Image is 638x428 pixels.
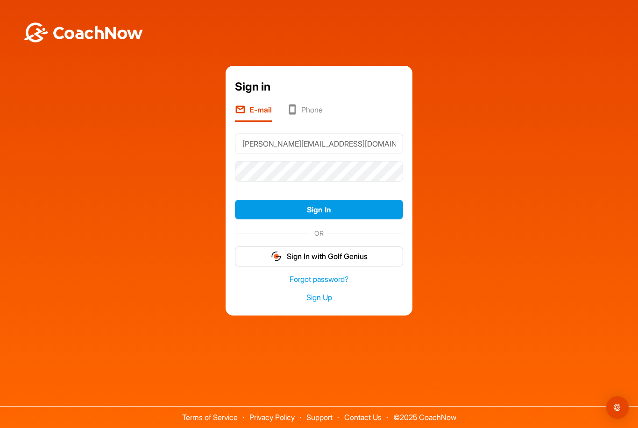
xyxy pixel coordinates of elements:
[310,228,328,238] span: OR
[606,396,629,419] div: Open Intercom Messenger
[182,413,238,422] a: Terms of Service
[235,246,403,267] button: Sign In with Golf Genius
[344,413,382,422] a: Contact Us
[235,104,272,122] li: E-mail
[389,407,461,421] span: © 2025 CoachNow
[22,22,144,42] img: BwLJSsUCoWCh5upNqxVrqldRgqLPVwmV24tXu5FoVAoFEpwwqQ3VIfuoInZCoVCoTD4vwADAC3ZFMkVEQFDAAAAAElFTkSuQmCC
[270,251,282,262] img: gg_logo
[249,413,295,422] a: Privacy Policy
[235,200,403,220] button: Sign In
[235,78,403,95] div: Sign in
[235,274,403,285] a: Forgot password?
[287,104,323,122] li: Phone
[235,292,403,303] a: Sign Up
[306,413,333,422] a: Support
[235,133,403,154] input: E-mail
